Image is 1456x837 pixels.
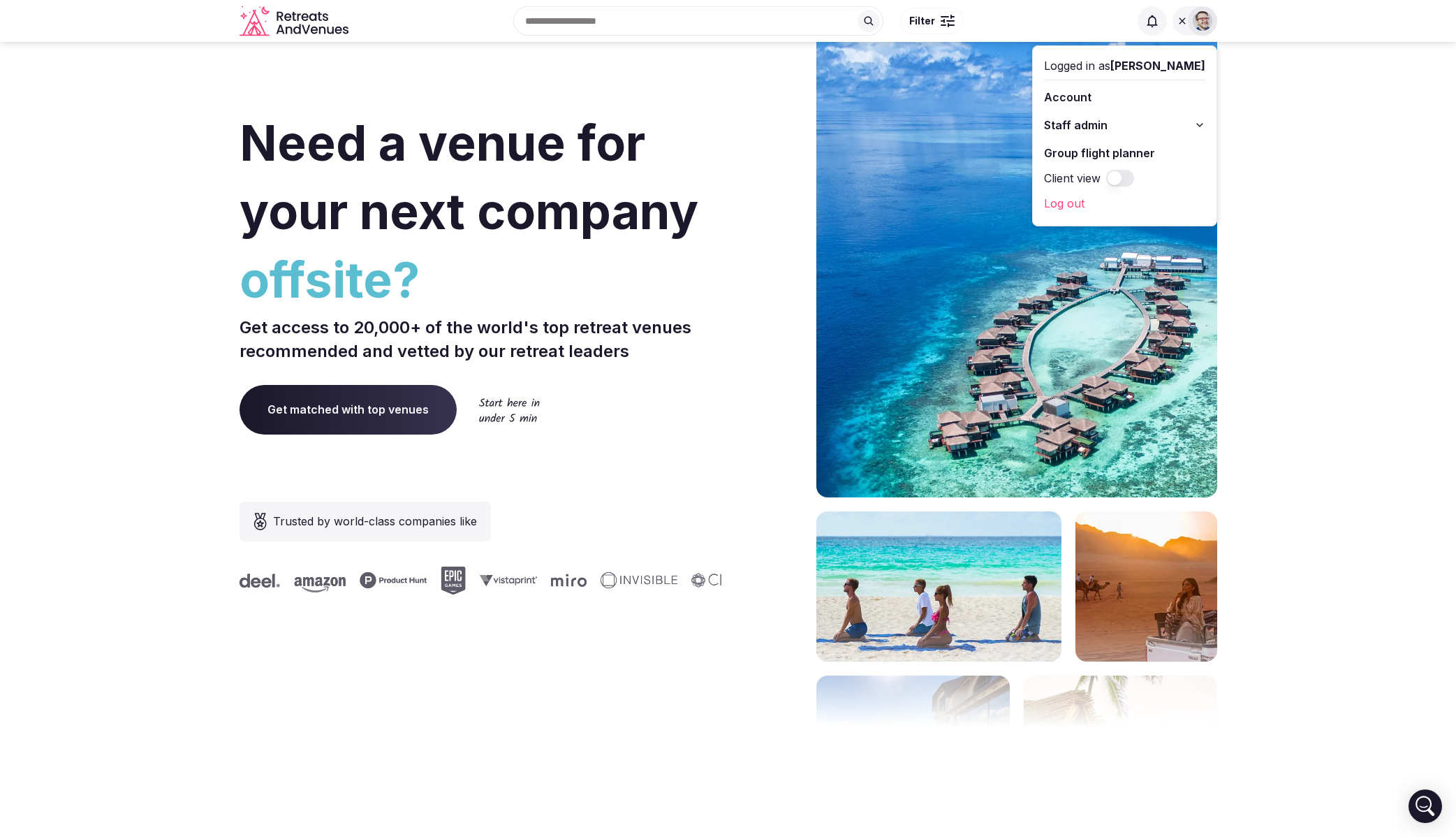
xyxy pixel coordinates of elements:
a: Account [1044,86,1205,108]
svg: Invisible company logo [601,572,677,589]
span: Need a venue for your next company [240,113,698,241]
svg: Retreats and Venues company logo [240,6,351,37]
a: Get matched with top venues [240,385,457,434]
span: Filter [909,14,935,28]
label: Client view [1044,170,1101,187]
img: Glen Hayes [1193,11,1212,31]
img: Start here in under 5 min [479,398,540,422]
button: Filter [900,8,964,34]
div: Logged in as [1044,57,1205,74]
a: Log out [1044,192,1205,214]
span: offsite? [240,246,723,314]
span: Trusted by world-class companies like [273,513,477,530]
p: Get access to 20,000+ of the world's top retreat venues recommended and vetted by our retreat lea... [240,316,723,363]
span: [PERSON_NAME] [1110,59,1205,73]
div: Open Intercom Messenger [1409,789,1442,823]
a: Visit the homepage [240,6,351,37]
svg: Deel company logo [240,574,280,588]
span: Staff admin [1044,117,1108,133]
img: yoga on tropical beach [816,511,1061,662]
a: Group flight planner [1044,142,1205,164]
button: Staff admin [1044,114,1205,136]
svg: Miro company logo [551,574,587,587]
img: woman sitting in back of truck with camels [1075,511,1217,662]
svg: Epic Games company logo [441,567,466,595]
svg: Vistaprint company logo [480,574,537,586]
